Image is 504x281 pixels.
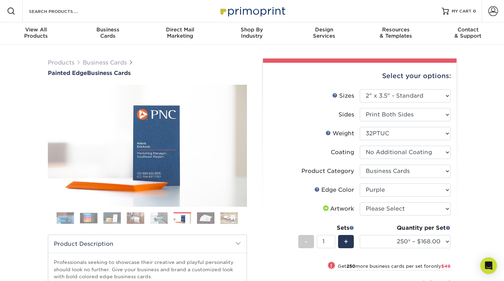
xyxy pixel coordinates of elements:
[360,26,432,33] span: Resources
[144,22,216,45] a: Direct MailMarketing
[48,77,247,214] img: Painted Edge 06
[326,129,354,138] div: Weight
[360,224,451,232] div: Quantity per Set
[288,26,360,33] span: Design
[144,26,216,39] div: Marketing
[80,213,97,223] img: Business Cards 02
[288,26,360,39] div: Services
[216,22,288,45] a: Shop ByIndustry
[57,210,74,227] img: Business Cards 01
[441,264,451,269] span: $49
[48,70,87,76] span: Painted Edge
[144,26,216,33] span: Direct Mail
[473,9,476,14] span: 0
[48,70,247,76] a: Painted EdgeBusiness Cards
[72,26,144,33] span: Business
[28,7,96,15] input: SEARCH PRODUCTS.....
[360,22,432,45] a: Resources& Templates
[431,264,451,269] span: only
[332,92,354,100] div: Sizes
[330,262,332,269] span: !
[288,22,360,45] a: DesignServices
[298,224,354,232] div: Sets
[269,63,451,89] div: Select your options:
[322,205,354,213] div: Artwork
[432,22,504,45] a: Contact& Support
[197,212,214,224] img: Business Cards 07
[220,212,238,224] img: Business Cards 08
[331,148,354,157] div: Coating
[217,3,287,18] img: Primoprint
[305,236,308,247] span: -
[480,257,497,274] div: Open Intercom Messenger
[174,213,191,225] img: Business Cards 06
[314,186,354,194] div: Edge Color
[344,236,348,247] span: +
[432,26,504,33] span: Contact
[103,212,121,224] img: Business Cards 03
[301,167,354,175] div: Product Category
[216,26,288,39] div: Industry
[48,59,74,66] a: Products
[346,264,356,269] strong: 250
[83,59,127,66] a: Business Cards
[216,26,288,33] span: Shop By
[72,26,144,39] div: Cards
[150,212,168,224] img: Business Cards 05
[338,111,354,119] div: Sides
[48,235,247,253] h2: Product Description
[48,70,247,76] h1: Business Cards
[72,22,144,45] a: BusinessCards
[432,26,504,39] div: & Support
[360,26,432,39] div: & Templates
[127,212,144,224] img: Business Cards 04
[338,264,451,271] small: Get more business cards per set for
[452,8,472,14] span: MY CART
